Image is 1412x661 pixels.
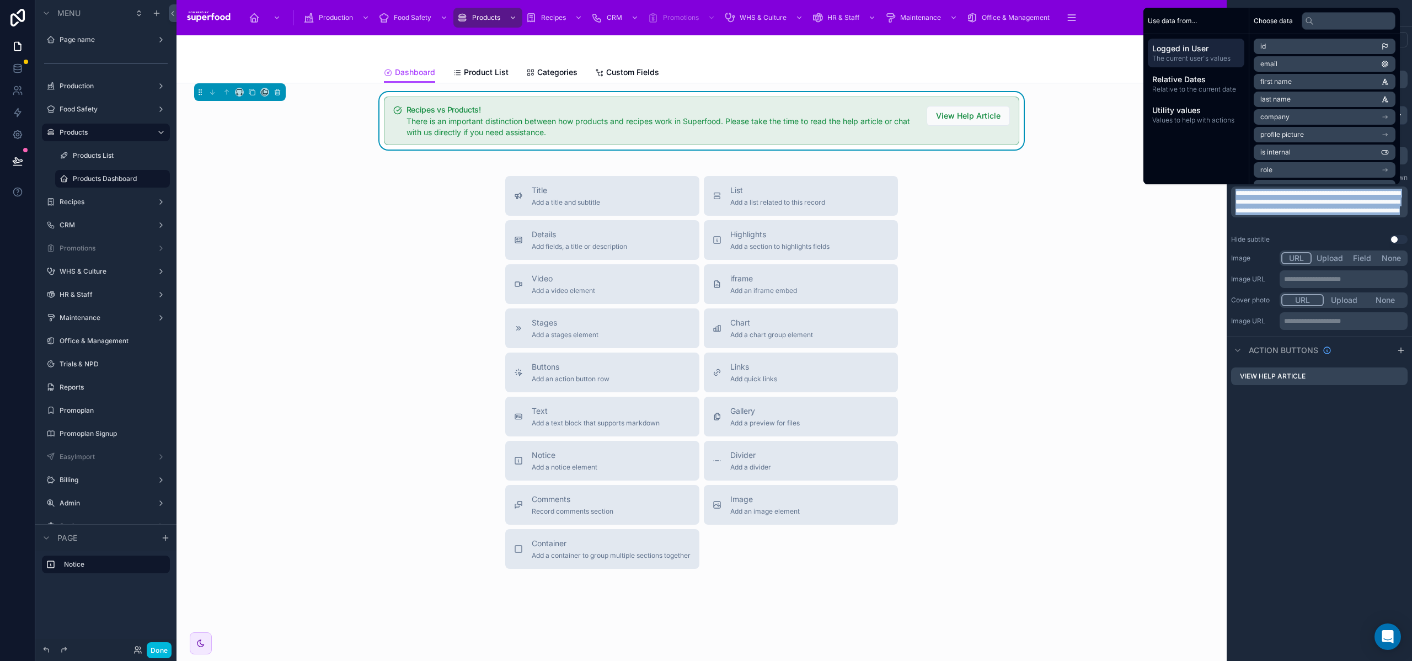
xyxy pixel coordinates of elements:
label: Admin [60,499,148,508]
a: WHS & Culture [60,267,148,276]
span: Recipes [541,13,566,22]
button: DetailsAdd fields, a title or description [505,220,699,260]
label: Products List [73,151,163,160]
span: Use data from... [1148,17,1197,25]
a: Food Safety [375,8,453,28]
button: URL [1281,252,1312,264]
button: ListAdd a list related to this record [704,176,898,216]
span: Add a notice element [532,463,597,472]
span: Image [730,494,800,505]
button: View Help Article [927,106,1010,126]
label: Image [1231,254,1275,263]
label: Products Dashboard [73,174,163,183]
label: Page name [60,35,148,44]
span: Relative to the current date [1152,85,1240,94]
button: GalleryAdd a preview for files [704,397,898,436]
span: Buttons [532,361,609,372]
a: Recipes [522,8,588,28]
span: Add a video element [532,286,595,295]
a: Dashboard [384,62,435,83]
span: Menu [57,8,81,19]
span: Container [532,538,691,549]
a: Maintenance [881,8,963,28]
a: Trials & NPD [60,360,163,369]
button: Done [147,642,172,658]
span: There is an important distinction between how products and recipes work in Superfood. Please take... [407,116,910,137]
a: Custom Fields [595,62,659,84]
a: HR & Staff [60,290,148,299]
label: Production [60,82,148,90]
span: iframe [730,273,797,284]
a: Office & Management [963,8,1057,28]
div: scrollable content [35,551,176,584]
button: URL [1281,294,1324,306]
span: Add a container to group multiple sections together [532,551,691,560]
button: StagesAdd a stages element [505,308,699,348]
label: Cover photo [1231,296,1275,305]
div: scrollable content [1143,34,1249,134]
label: CRM [60,221,148,230]
label: Office & Management [60,337,163,345]
a: Settings [60,522,148,531]
label: View Help Article [1240,372,1306,381]
button: TitleAdd a title and subtitle [505,176,699,216]
div: scrollable content [1280,270,1408,288]
span: Highlights [730,229,830,240]
span: Add a section to highlights fields [730,242,830,251]
span: Add a divider [730,463,771,472]
a: Food Safety [60,105,148,114]
button: LinksAdd quick links [704,353,898,392]
label: Billing [60,476,148,484]
button: Upload [1312,252,1348,264]
label: Image URL [1231,275,1275,284]
a: Products [453,8,522,28]
span: Add an action button row [532,375,609,383]
label: Notice [64,560,161,569]
label: Image URL [1231,317,1275,326]
a: Production [300,8,375,28]
a: EasyImport [60,452,148,461]
span: Food Safety [394,13,431,22]
label: Promotions [60,244,148,253]
div: scrollable content [241,6,1158,30]
span: Action buttons [1249,345,1318,356]
a: HR & Staff [809,8,881,28]
label: Promoplan [60,406,163,415]
span: Add a list related to this record [730,198,825,207]
a: Product List [453,62,509,84]
span: Stages [532,317,598,328]
a: Categories [526,62,577,84]
span: Add a chart group element [730,330,813,339]
span: Office & Management [982,13,1050,22]
button: ButtonsAdd an action button row [505,353,699,392]
span: WHS & Culture [740,13,787,22]
div: scrollable content [1231,186,1408,217]
span: Add fields, a title or description [532,242,627,251]
span: Title [532,185,600,196]
span: Text [532,406,660,417]
button: None [1377,252,1406,264]
span: HR & Staff [827,13,859,22]
label: Maintenance [60,313,148,322]
span: Page [57,532,77,543]
span: Add an iframe embed [730,286,797,295]
img: App logo [185,9,232,26]
span: Record comments section [532,507,613,516]
span: Categories [537,67,577,78]
span: Relative Dates [1152,74,1240,85]
span: Logged in User [1152,43,1240,54]
div: There is an important distinction between how products and recipes work in Superfood. Please take... [407,116,918,138]
button: iframeAdd an iframe embed [704,264,898,304]
span: Links [730,361,777,372]
a: Reports [60,383,163,392]
div: Open Intercom Messenger [1374,623,1401,650]
label: Promoplan Signup [60,429,163,438]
